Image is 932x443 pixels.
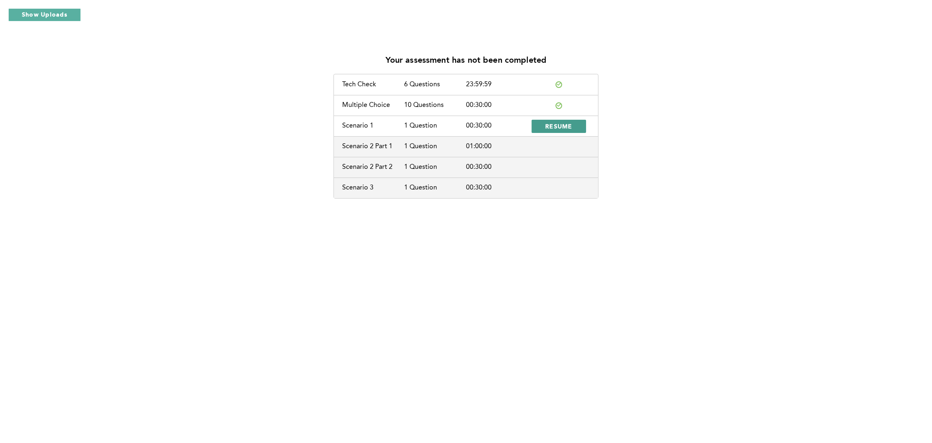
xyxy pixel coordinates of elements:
[532,120,586,133] button: RESUME
[404,184,466,192] div: 1 Question
[404,143,466,150] div: 1 Question
[342,122,404,130] div: Scenario 1
[404,163,466,171] div: 1 Question
[545,122,572,130] span: RESUME
[466,81,528,88] div: 23:59:59
[342,102,404,109] div: Multiple Choice
[404,122,466,130] div: 1 Question
[8,8,81,21] button: Show Uploads
[466,184,528,192] div: 00:30:00
[466,122,528,130] div: 00:30:00
[342,81,404,88] div: Tech Check
[466,102,528,109] div: 00:30:00
[386,56,547,66] p: Your assessment has not been completed
[342,163,404,171] div: Scenario 2 Part 2
[404,81,466,88] div: 6 Questions
[466,143,528,150] div: 01:00:00
[466,163,528,171] div: 00:30:00
[342,143,404,150] div: Scenario 2 Part 1
[342,184,404,192] div: Scenario 3
[404,102,466,109] div: 10 Questions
